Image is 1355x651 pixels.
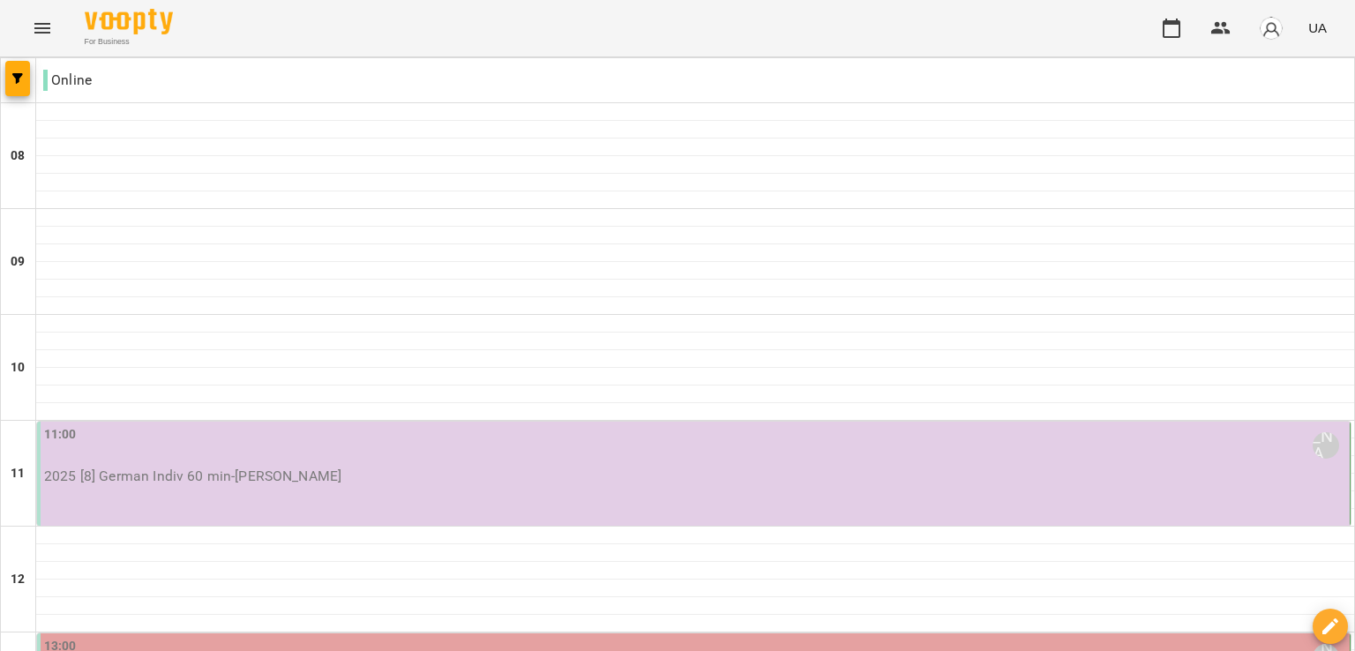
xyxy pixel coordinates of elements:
div: Корнієць Анна (н) [1313,432,1339,459]
h6: 10 [11,358,25,378]
label: 11:00 [44,425,77,445]
p: Online [43,70,92,91]
h6: 09 [11,252,25,272]
span: For Business [85,36,173,48]
button: Menu [21,7,64,49]
h6: 12 [11,570,25,589]
img: avatar_s.png [1259,16,1284,41]
h6: 11 [11,464,25,483]
span: UA [1308,19,1327,37]
button: UA [1301,11,1334,44]
h6: 08 [11,146,25,166]
p: 2025 [8] German Indiv 60 min - [PERSON_NAME] [44,466,1346,487]
img: Voopty Logo [85,9,173,34]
